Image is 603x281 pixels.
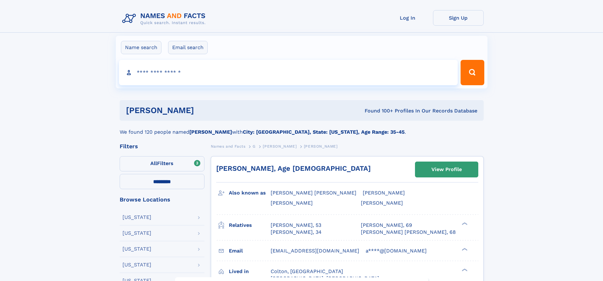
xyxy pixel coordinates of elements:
[122,262,151,267] div: [US_STATE]
[361,229,456,236] a: [PERSON_NAME] [PERSON_NAME], 68
[120,121,484,136] div: We found 120 people named with .
[229,220,271,231] h3: Relatives
[120,144,204,149] div: Filters
[126,106,280,114] h1: [PERSON_NAME]
[271,248,359,254] span: [EMAIL_ADDRESS][DOMAIN_NAME]
[460,221,468,226] div: ❯
[216,164,371,172] a: [PERSON_NAME], Age [DEMOGRAPHIC_DATA]
[460,247,468,251] div: ❯
[263,144,297,149] span: [PERSON_NAME]
[122,215,151,220] div: [US_STATE]
[361,200,403,206] span: [PERSON_NAME]
[150,160,157,166] span: All
[121,41,161,54] label: Name search
[168,41,208,54] label: Email search
[189,129,232,135] b: [PERSON_NAME]
[304,144,338,149] span: [PERSON_NAME]
[120,156,204,171] label: Filters
[271,229,322,236] a: [PERSON_NAME], 34
[271,190,356,196] span: [PERSON_NAME] [PERSON_NAME]
[253,142,256,150] a: G
[211,142,246,150] a: Names and Facts
[363,190,405,196] span: [PERSON_NAME]
[271,222,321,229] a: [PERSON_NAME], 53
[119,60,458,85] input: search input
[271,200,313,206] span: [PERSON_NAME]
[415,162,478,177] a: View Profile
[461,60,484,85] button: Search Button
[120,10,211,27] img: Logo Names and Facts
[229,188,271,198] h3: Also known as
[253,144,256,149] span: G
[460,268,468,272] div: ❯
[433,10,484,26] a: Sign Up
[271,268,343,274] span: Colton, [GEOGRAPHIC_DATA]
[122,246,151,252] div: [US_STATE]
[263,142,297,150] a: [PERSON_NAME]
[279,107,477,114] div: Found 100+ Profiles In Our Records Database
[243,129,405,135] b: City: [GEOGRAPHIC_DATA], State: [US_STATE], Age Range: 35-45
[361,222,412,229] a: [PERSON_NAME], 69
[229,246,271,256] h3: Email
[120,197,204,202] div: Browse Locations
[431,162,462,177] div: View Profile
[122,231,151,236] div: [US_STATE]
[382,10,433,26] a: Log In
[229,266,271,277] h3: Lived in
